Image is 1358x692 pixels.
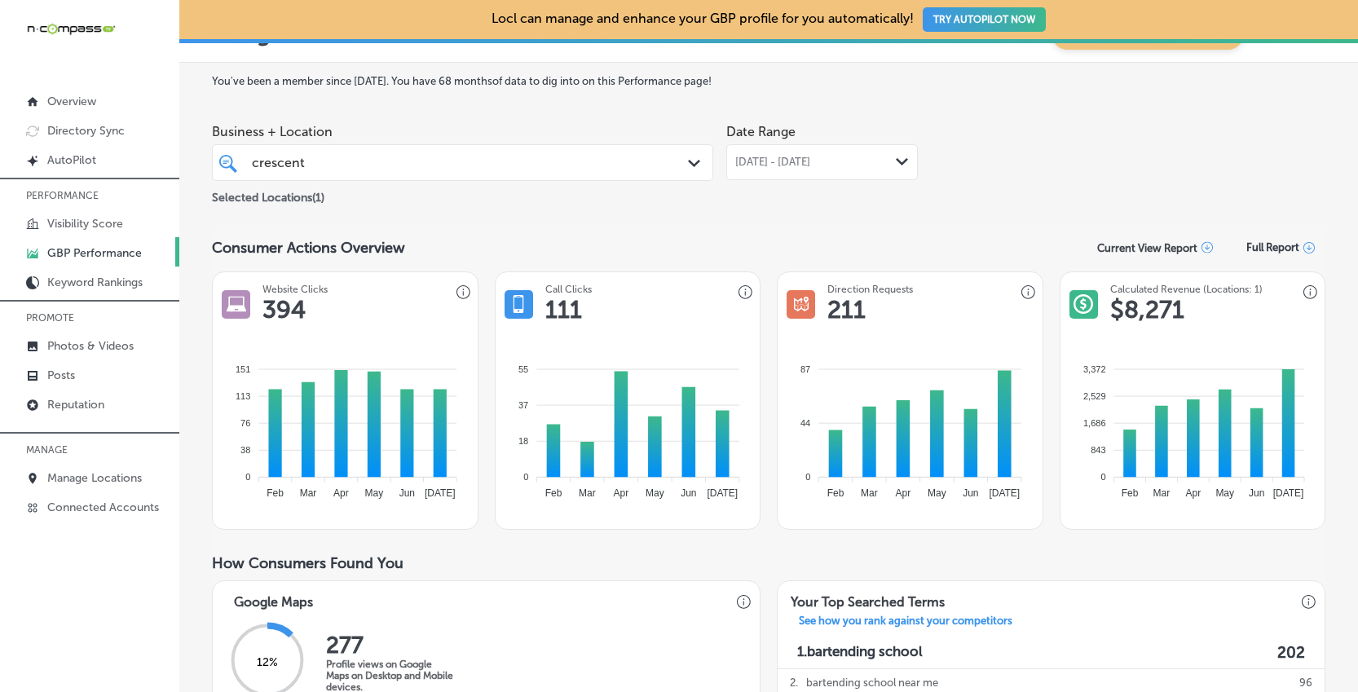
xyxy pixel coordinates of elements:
[1246,241,1299,253] span: Full Report
[47,500,159,514] p: Connected Accounts
[1100,472,1105,482] tspan: 0
[333,487,349,499] tspan: Apr
[990,487,1021,499] tspan: [DATE]
[928,487,946,499] tspan: May
[47,471,142,485] p: Manage Locations
[545,487,562,499] tspan: Feb
[399,487,415,499] tspan: Jun
[963,487,978,499] tspan: Jun
[1083,364,1106,373] tspan: 3,372
[1277,643,1305,662] label: 202
[778,581,958,615] h3: Your Top Searched Terms
[613,487,628,499] tspan: Apr
[262,284,328,295] h3: Website Clicks
[1110,295,1184,324] h1: $ 8,271
[1110,284,1263,295] h3: Calculated Revenue (Locations: 1)
[786,615,1025,632] a: See how you rank against your competitors
[1249,487,1264,499] tspan: Jun
[365,487,384,499] tspan: May
[1091,445,1105,455] tspan: 843
[245,472,250,482] tspan: 0
[326,632,456,659] h2: 277
[47,398,104,412] p: Reputation
[267,487,284,499] tspan: Feb
[47,217,123,231] p: Visibility Score
[47,339,134,353] p: Photos & Videos
[707,487,738,499] tspan: [DATE]
[257,655,278,669] span: 12 %
[545,295,582,324] h1: 111
[262,295,306,324] h1: 394
[518,400,528,410] tspan: 37
[221,581,326,615] h3: Google Maps
[212,184,324,205] p: Selected Locations ( 1 )
[646,487,664,499] tspan: May
[861,487,878,499] tspan: Mar
[923,7,1046,32] button: TRY AUTOPILOT NOW
[735,156,810,169] span: [DATE] - [DATE]
[47,95,96,108] p: Overview
[1097,242,1197,254] p: Current View Report
[47,153,96,167] p: AutoPilot
[1083,391,1106,401] tspan: 2,529
[827,284,913,295] h3: Direction Requests
[681,487,696,499] tspan: Jun
[726,124,796,139] label: Date Range
[896,487,911,499] tspan: Apr
[1272,487,1303,499] tspan: [DATE]
[805,472,810,482] tspan: 0
[827,487,844,499] tspan: Feb
[236,391,250,401] tspan: 113
[545,284,592,295] h3: Call Clicks
[236,364,250,373] tspan: 151
[1083,418,1106,428] tspan: 1,686
[47,275,143,289] p: Keyword Rankings
[47,124,125,138] p: Directory Sync
[212,124,713,139] span: Business + Location
[797,643,923,662] p: 1. bartending school
[425,487,456,499] tspan: [DATE]
[240,418,250,428] tspan: 76
[1153,487,1170,499] tspan: Mar
[26,21,116,37] img: 660ab0bf-5cc7-4cb8-ba1c-48b5ae0f18e60NCTV_CLogo_TV_Black_-500x88.png
[212,554,403,572] span: How Consumers Found You
[518,436,528,446] tspan: 18
[800,364,810,373] tspan: 87
[1185,487,1201,499] tspan: Apr
[1215,487,1234,499] tspan: May
[579,487,596,499] tspan: Mar
[1121,487,1138,499] tspan: Feb
[827,295,866,324] h1: 211
[212,239,405,257] span: Consumer Actions Overview
[518,364,528,373] tspan: 55
[300,487,317,499] tspan: Mar
[240,445,250,455] tspan: 38
[800,418,810,428] tspan: 44
[523,472,528,482] tspan: 0
[212,75,1325,87] label: You've been a member since [DATE] . You have 68 months of data to dig into on this Performance page!
[47,246,142,260] p: GBP Performance
[47,368,75,382] p: Posts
